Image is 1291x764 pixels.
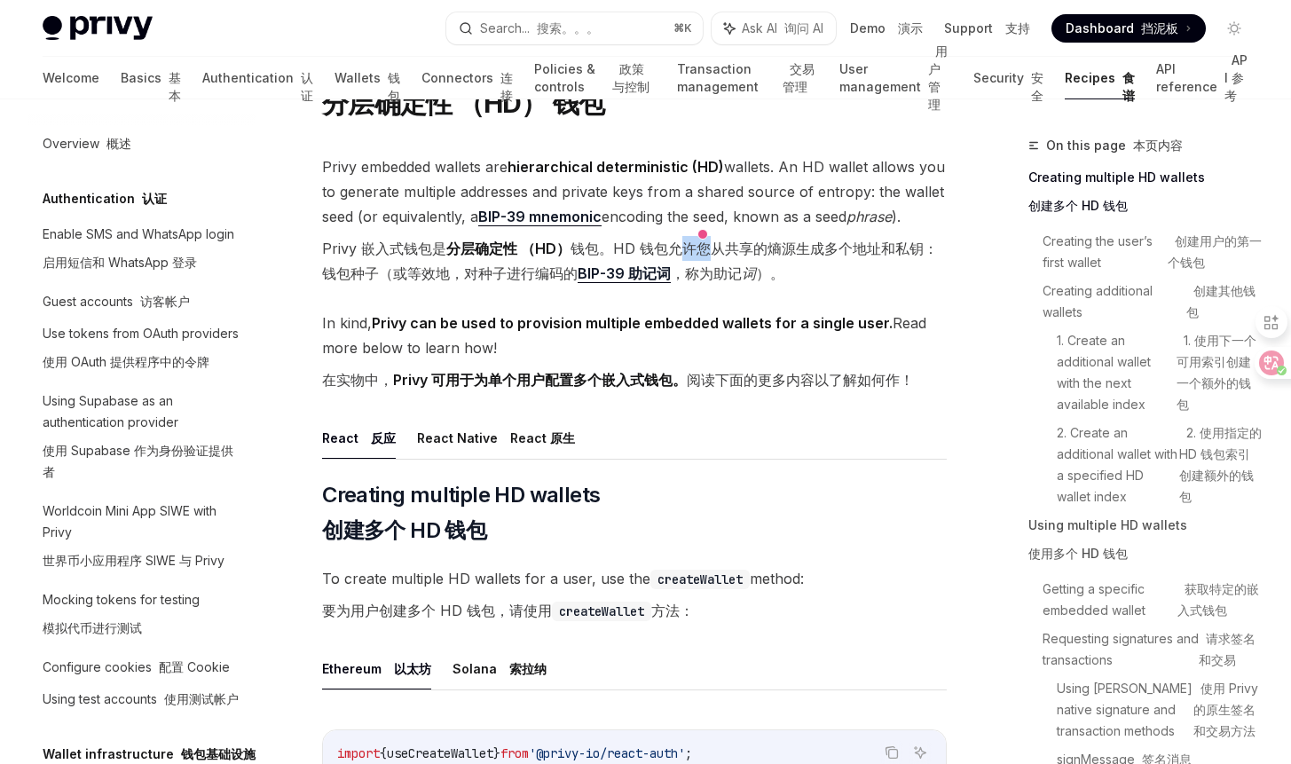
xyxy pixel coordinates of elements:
[1028,198,1128,213] font: 创建多个 HD 钱包
[121,57,181,99] a: Basics 基本
[500,70,513,103] font: 连接
[1220,14,1248,43] button: Toggle dark mode
[43,553,224,568] font: 世界币小应用程序 SIWE 与 Privy
[784,20,823,35] font: 询问 AI
[480,18,599,39] div: Search...
[43,390,245,490] div: Using Supabase as an authentication provider
[43,620,142,635] font: 模拟代币进行测试
[1043,277,1263,327] a: Creating additional wallets 创建其他钱包
[28,218,256,286] a: Enable SMS and WhatsApp login启用短信和 WhatsApp 登录
[839,57,952,99] a: User management 用户管理
[850,20,923,37] a: Demo 演示
[1028,163,1263,227] a: Creating multiple HD wallets创建多个 HD 钱包
[880,741,903,764] button: Copy the contents from the code block
[337,745,380,761] span: import
[1028,511,1263,575] a: Using multiple HD wallets使用多个 HD 钱包
[1043,227,1263,277] a: Creating the user’s first wallet 创建用户的第一个钱包
[1224,52,1248,103] font: API 参考
[909,741,932,764] button: Ask AI
[322,648,431,689] button: Ethereum 以太坊
[1141,20,1178,35] font: 挡泥板
[28,651,256,683] a: Configure cookies 配置 Cookie
[387,745,493,761] span: useCreateWallet
[43,133,131,154] div: Overview
[28,286,256,318] a: Guest accounts 访客帐户
[43,224,234,280] div: Enable SMS and WhatsApp login
[394,661,431,676] font: 以太坊
[43,16,153,41] img: light logo
[202,57,313,99] a: Authentication 认证
[508,158,724,176] strong: hierarchical deterministic (HD)
[453,648,547,689] button: Solana 索拉纳
[371,430,396,445] font: 反应
[493,745,500,761] span: }
[1066,20,1178,37] span: Dashboard
[28,683,256,715] a: Using test accounts 使用测试帐户
[301,70,313,103] font: 认证
[1005,20,1030,35] font: 支持
[846,208,892,225] em: phrase
[335,57,400,99] a: Wallets 钱包
[742,20,823,37] span: Ask AI
[322,154,947,293] span: Privy embedded wallets are wallets. An HD wallet allows you to generate multiple addresses and pr...
[43,323,239,380] div: Use tokens from OAuth providers
[164,691,239,706] font: 使用测试帐户
[417,417,575,459] button: React Native React 原生
[28,495,256,584] a: Worldcoin Mini App SIWE with Privy世界币小应用程序 SIWE 与 Privy
[322,371,914,389] font: 在实物中， 阅读下面的更多内容以了解如何作！
[1051,14,1206,43] a: Dashboard 挡泥板
[322,602,694,619] font: 要为用户创建多个 HD 钱包，请使用 方法：
[612,61,649,94] font: 政策与控制
[1028,546,1128,561] font: 使用多个 HD 钱包
[393,371,687,389] strong: Privy 可用于为单个用户配置多个嵌入式钱包。
[43,657,230,678] div: Configure cookies
[140,294,190,309] font: 访客帐户
[28,128,256,160] a: Overview 概述
[181,746,256,761] font: 钱包基础设施
[783,61,815,94] font: 交易管理
[106,136,131,151] font: 概述
[509,661,547,676] font: 索拉纳
[1177,581,1259,618] font: 获取特定的嵌入式钱包
[322,311,947,399] span: In kind, Read more below to learn how!
[1156,57,1248,99] a: API reference API 参考
[500,745,529,761] span: from
[712,12,836,44] button: Ask AI 询问 AI
[478,208,602,226] a: BIP-39 mnemonic
[928,43,948,112] font: 用户管理
[529,745,685,761] span: '@privy-io/react-auth'
[322,566,947,630] span: To create multiple HD wallets for a user, use the method:
[1193,681,1262,738] font: 使用 Privy 的原生签名和交易方法
[372,314,893,332] strong: Privy can be used to provision multiple embedded wallets for a single user.
[537,20,599,35] font: 搜索。。。
[1168,233,1262,270] font: 创建用户的第一个钱包
[322,481,600,552] span: Creating multiple HD wallets
[322,240,938,283] font: Privy 嵌入式钱包是 钱包。HD 钱包允许您从共享的熵源生成多个地址和私钥：钱包种子（或等效地，对种子进行编码的 ，称为助记 ）。
[1043,575,1263,625] a: Getting a specific embedded wallet 获取特定的嵌入式钱包
[43,354,209,369] font: 使用 OAuth 提供程序中的令牌
[1186,283,1256,319] font: 创建其他钱包
[1199,631,1256,667] font: 请求签名和交易
[159,659,230,674] font: 配置 Cookie
[388,70,400,103] font: 钱包
[28,318,256,385] a: Use tokens from OAuth providers使用 OAuth 提供程序中的令牌
[973,57,1043,99] a: Security 安全
[28,584,256,651] a: Mocking tokens for testing模拟代币进行测试
[43,443,233,479] font: 使用 Supabase 作为身份验证提供者
[28,385,256,495] a: Using Supabase as an authentication provider使用 Supabase 作为身份验证提供者
[1179,425,1265,504] font: 2. 使用指定的 HD 钱包索引创建额外的钱包
[421,57,513,99] a: Connectors 连接
[43,57,99,99] a: Welcome
[43,689,239,710] div: Using test accounts
[43,255,197,270] font: 启用短信和 WhatsApp 登录
[552,602,651,621] code: createWallet
[510,430,575,445] font: React 原生
[1046,135,1183,156] span: On this page
[1133,138,1183,153] font: 本页内容
[534,57,656,99] a: Policies & controls 政策与控制
[1057,674,1263,745] a: Using [PERSON_NAME] native signature and transaction methods 使用 Privy 的原生签名和交易方法
[944,20,1030,37] a: Support 支持
[322,87,604,119] font: 分层确定性 （HD） 钱包
[43,589,200,646] div: Mocking tokens for testing
[677,57,818,99] a: Transaction management 交易管理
